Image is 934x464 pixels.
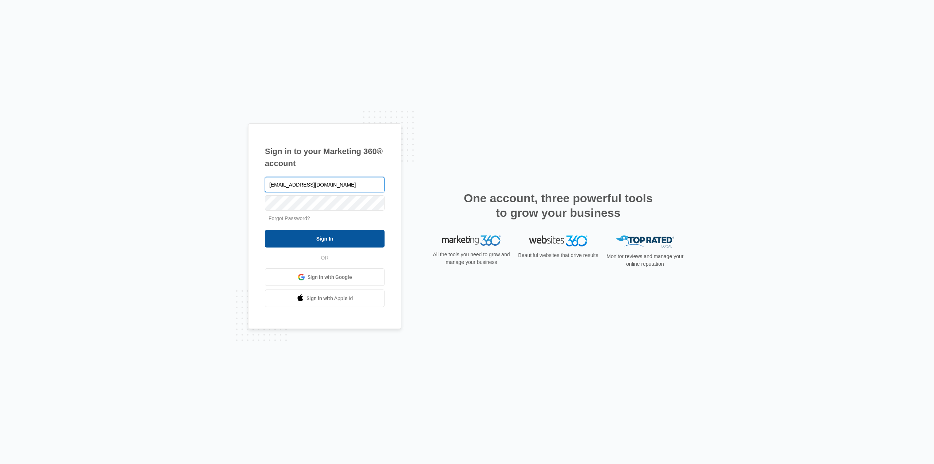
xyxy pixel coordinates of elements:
h1: Sign in to your Marketing 360® account [265,145,385,169]
img: Websites 360 [529,235,587,246]
h2: One account, three powerful tools to grow your business [462,191,655,220]
span: OR [316,254,334,262]
img: Marketing 360 [442,235,501,246]
p: Monitor reviews and manage your online reputation [604,253,686,268]
p: All the tools you need to grow and manage your business [431,251,512,266]
a: Forgot Password? [269,215,310,221]
p: Beautiful websites that drive results [517,252,599,259]
span: Sign in with Google [308,273,352,281]
a: Sign in with Apple Id [265,289,385,307]
a: Sign in with Google [265,268,385,286]
input: Email [265,177,385,192]
input: Sign In [265,230,385,248]
span: Sign in with Apple Id [306,295,353,302]
img: Top Rated Local [616,235,674,248]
